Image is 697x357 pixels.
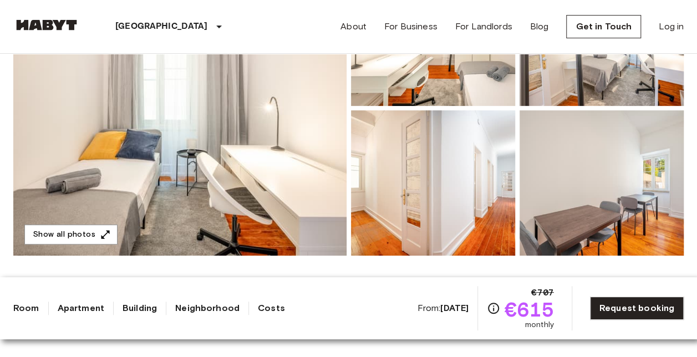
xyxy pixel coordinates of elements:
[13,302,39,315] a: Room
[258,302,285,315] a: Costs
[455,20,512,33] a: For Landlords
[13,19,80,30] img: Habyt
[24,225,118,245] button: Show all photos
[351,110,515,256] img: Picture of unit PT-17-016-001-05
[440,303,469,313] b: [DATE]
[58,302,104,315] a: Apartment
[566,15,641,38] a: Get in Touch
[417,302,469,314] span: From:
[525,319,554,330] span: monthly
[520,110,684,256] img: Picture of unit PT-17-016-001-05
[340,20,367,33] a: About
[590,297,684,320] a: Request booking
[384,20,437,33] a: For Business
[115,20,208,33] p: [GEOGRAPHIC_DATA]
[659,20,684,33] a: Log in
[175,302,240,315] a: Neighborhood
[531,286,554,299] span: €707
[505,299,554,319] span: €615
[123,302,157,315] a: Building
[487,302,500,315] svg: Check cost overview for full price breakdown. Please note that discounts apply to new joiners onl...
[530,20,549,33] a: Blog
